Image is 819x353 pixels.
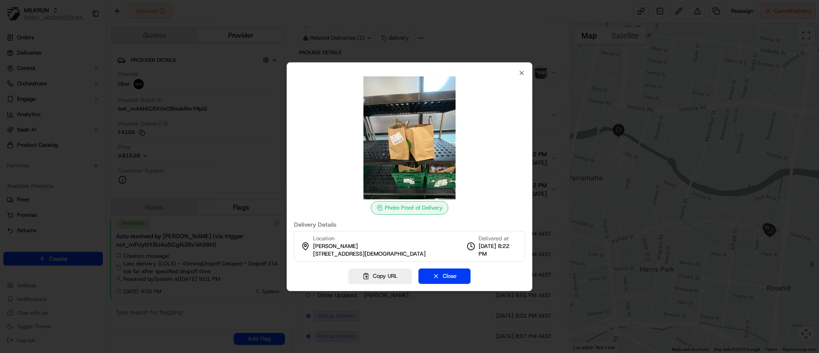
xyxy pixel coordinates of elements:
span: Location [313,235,334,242]
span: [DATE] 8:22 PM [479,242,518,258]
span: Delivered at [479,235,518,242]
button: Copy URL [349,268,412,284]
label: Delivery Details [294,222,525,228]
span: [STREET_ADDRESS][DEMOGRAPHIC_DATA] [313,250,426,258]
button: Close [418,268,470,284]
span: [PERSON_NAME] [313,242,358,250]
img: photo_proof_of_delivery image [348,76,471,199]
div: Photo Proof of Delivery [371,201,448,215]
